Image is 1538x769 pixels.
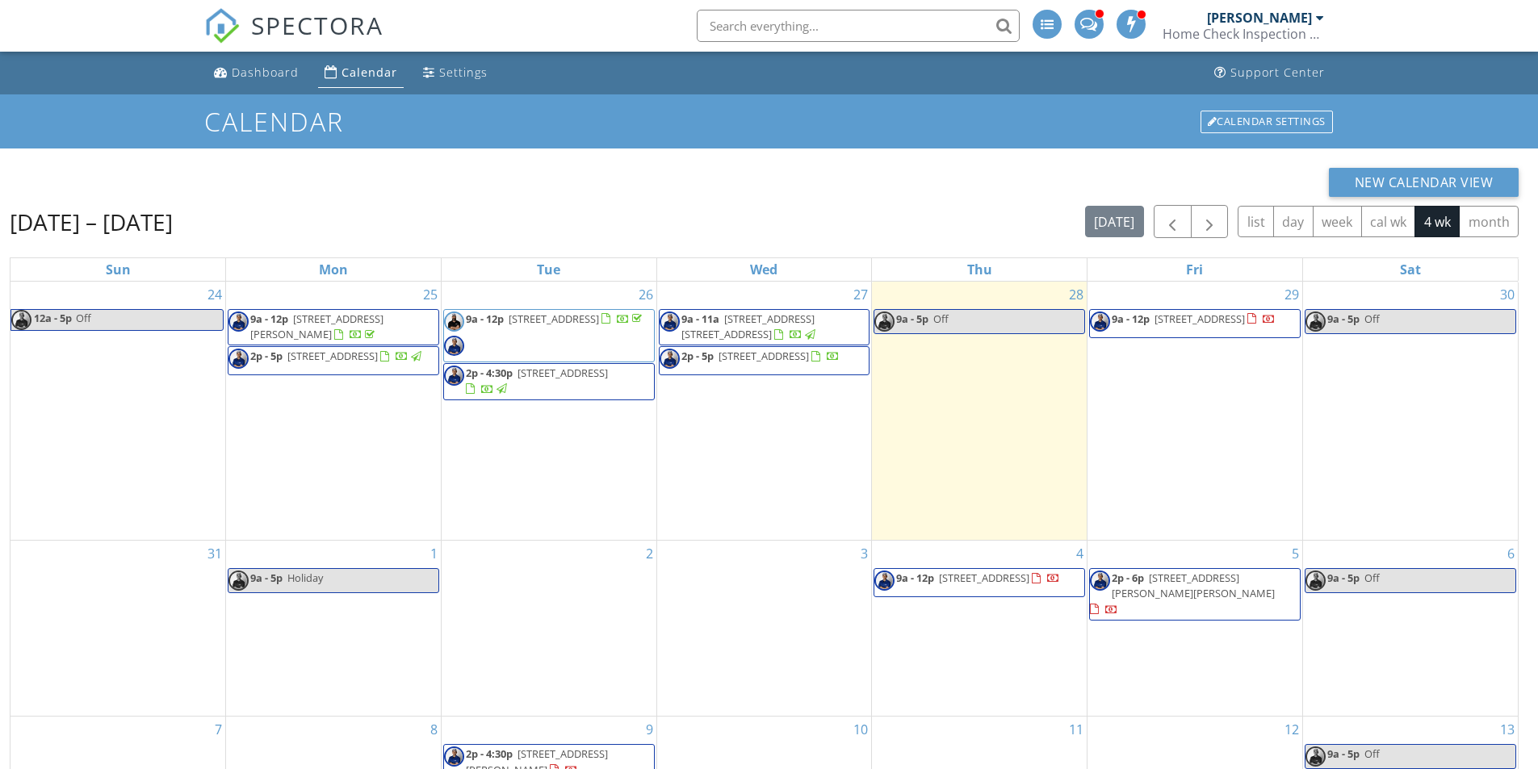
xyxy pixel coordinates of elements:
h1: Calendar [204,107,1335,136]
span: 2p - 4:30p [466,746,513,761]
a: Go to September 11, 2025 [1066,717,1087,742]
a: Go to September 3, 2025 [857,541,871,566]
img: img_7776.jpeg [228,349,249,369]
span: 9a - 5p [1327,570,1360,585]
span: 9a - 12p [1112,311,1150,326]
a: Tuesday [534,258,564,281]
a: Go to September 12, 2025 [1281,717,1302,742]
button: list [1238,206,1274,237]
a: Friday [1183,258,1206,281]
img: img_7776.jpeg [874,311,895,332]
button: [DATE] [1085,206,1144,237]
span: 12a - 5p [33,310,73,330]
span: [STREET_ADDRESS] [STREET_ADDRESS] [681,311,815,341]
a: 9a - 12p [STREET_ADDRESS] [1089,309,1301,338]
div: [PERSON_NAME] [1207,10,1312,26]
button: 4 wk [1414,206,1460,237]
td: Go to August 28, 2025 [872,282,1087,541]
a: Saturday [1397,258,1424,281]
a: Go to September 2, 2025 [643,541,656,566]
a: 2p - 6p [STREET_ADDRESS][PERSON_NAME][PERSON_NAME] [1090,570,1275,616]
td: Go to September 1, 2025 [226,541,442,717]
a: Go to September 9, 2025 [643,717,656,742]
a: Go to September 6, 2025 [1504,541,1518,566]
a: Go to August 28, 2025 [1066,282,1087,307]
a: Go to September 7, 2025 [212,717,225,742]
span: [STREET_ADDRESS][PERSON_NAME] [250,311,383,341]
img: img_7776.jpeg [11,310,31,330]
button: day [1273,206,1314,237]
span: Off [933,311,949,326]
span: 9a - 12p [250,311,288,326]
a: 9a - 12p [STREET_ADDRESS][PERSON_NAME] [228,309,439,345]
img: img_7776.jpeg [444,336,464,356]
a: Go to September 1, 2025 [427,541,441,566]
span: 9a - 5p [896,311,928,326]
span: [STREET_ADDRESS] [1155,311,1245,326]
img: img_7776.jpeg [1090,311,1110,332]
div: Support Center [1230,65,1325,80]
a: Go to August 25, 2025 [420,282,441,307]
div: Calendar Settings [1201,111,1333,133]
a: Calendar [318,58,404,88]
a: Go to August 29, 2025 [1281,282,1302,307]
a: 9a - 12p [STREET_ADDRESS] [443,309,655,362]
a: Go to September 4, 2025 [1073,541,1087,566]
td: Go to August 26, 2025 [441,282,656,541]
a: SPECTORA [204,22,383,56]
button: Next [1191,205,1229,238]
td: Go to August 29, 2025 [1087,282,1303,541]
span: Off [1364,570,1380,585]
img: The Best Home Inspection Software - Spectora [204,8,240,44]
img: img_7776.jpeg [660,349,680,369]
span: 2p - 5p [250,349,283,363]
span: 9a - 5p [1327,746,1360,761]
h2: [DATE] – [DATE] [10,206,173,238]
span: SPECTORA [251,8,383,42]
a: Sunday [103,258,134,281]
img: img_7776.jpeg [1305,570,1326,591]
td: Go to August 27, 2025 [656,282,872,541]
a: Go to August 31, 2025 [204,541,225,566]
a: 2p - 4:30p [STREET_ADDRESS] [443,363,655,399]
td: Go to August 25, 2025 [226,282,442,541]
a: Go to August 30, 2025 [1497,282,1518,307]
div: Settings [439,65,488,80]
a: 9a - 12p [STREET_ADDRESS] [1112,311,1276,326]
img: img_7776.jpeg [444,746,464,767]
a: Wednesday [747,258,781,281]
span: Off [76,311,91,325]
img: img_7776.jpeg [228,311,249,332]
span: [STREET_ADDRESS] [518,366,608,380]
a: Dashboard [207,58,305,88]
td: Go to August 31, 2025 [10,541,226,717]
span: 9a - 12p [466,311,504,326]
a: Monday [316,258,351,281]
img: img_7776.jpeg [1305,311,1326,332]
img: img_7776.jpeg [1090,570,1110,591]
span: 9a - 12p [896,570,934,585]
a: 9a - 12p [STREET_ADDRESS] [874,568,1085,597]
a: Calendar Settings [1199,109,1335,135]
img: img_7776.jpeg [874,570,895,591]
a: Settings [417,58,494,88]
div: Dashboard [232,65,299,80]
button: Previous [1154,205,1192,238]
a: 2p - 5p [STREET_ADDRESS] [228,346,439,375]
span: 9a - 5p [250,570,283,585]
button: New Calendar View [1329,168,1519,197]
img: img_7776.jpeg [444,366,464,386]
a: Go to September 13, 2025 [1497,717,1518,742]
a: 9a - 12p [STREET_ADDRESS][PERSON_NAME] [250,311,383,341]
span: 2p - 4:30p [466,366,513,380]
a: Thursday [964,258,995,281]
span: [STREET_ADDRESS] [939,570,1029,585]
a: 2p - 5p [STREET_ADDRESS] [250,349,424,363]
td: Go to August 30, 2025 [1302,282,1518,541]
a: 9a - 12p [STREET_ADDRESS] [896,570,1060,585]
a: 9a - 11a [STREET_ADDRESS] [STREET_ADDRESS] [659,309,870,345]
span: [STREET_ADDRESS] [719,349,809,363]
span: 2p - 5p [681,349,714,363]
a: Support Center [1208,58,1331,88]
button: month [1459,206,1519,237]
